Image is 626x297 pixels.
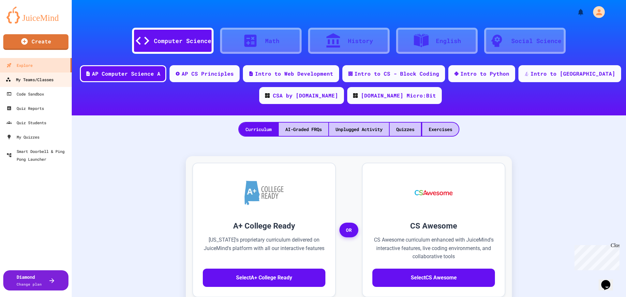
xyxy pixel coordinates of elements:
div: My Teams/Classes [6,76,53,84]
img: CODE_logo_RGB.png [265,93,270,98]
div: AP Computer Science A [92,70,160,78]
button: SelectCS Awesome [372,269,495,287]
span: Change plan [17,282,42,287]
div: English [436,37,461,45]
h3: A+ College Ready [203,220,325,232]
div: Social Science [511,37,561,45]
img: logo-orange.svg [7,7,65,23]
img: CODE_logo_RGB.png [353,93,358,98]
div: My Quizzes [7,133,39,141]
iframe: chat widget [599,271,619,290]
div: Quizzes [390,123,421,136]
div: CSA by [DOMAIN_NAME] [273,92,338,99]
div: Smart Doorbell & Ping Pong Launcher [7,147,69,163]
div: My Account [586,5,606,20]
div: Diamond [17,274,42,287]
div: AI-Graded FRQs [279,123,328,136]
p: CS Awesome curriculum enhanced with JuiceMind's interactive features, live coding environments, a... [372,236,495,261]
button: DiamondChange plan [3,270,68,290]
button: SelectA+ College Ready [203,269,325,287]
div: Chat with us now!Close [3,3,45,41]
div: Math [265,37,279,45]
div: AP CS Principles [182,70,234,78]
div: [DOMAIN_NAME] Micro:Bit [361,92,436,99]
div: Computer Science [154,37,211,45]
iframe: chat widget [572,243,619,270]
div: Quiz Students [7,119,46,126]
div: Intro to Web Development [255,70,333,78]
div: Code Sandbox [7,90,44,98]
div: Intro to [GEOGRAPHIC_DATA] [530,70,615,78]
span: OR [339,223,358,238]
div: Exercises [422,123,459,136]
div: My Notifications [565,7,586,18]
div: History [348,37,373,45]
h3: CS Awesome [372,220,495,232]
a: Create [3,34,68,50]
img: A+ College Ready [245,181,284,205]
div: Quiz Reports [7,104,44,112]
div: Intro to Python [460,70,509,78]
div: Intro to CS - Block Coding [354,70,439,78]
img: CS Awesome [408,173,459,212]
div: Unplugged Activity [329,123,389,136]
p: [US_STATE]'s proprietary curriculum delivered on JuiceMind's platform with all our interactive fe... [203,236,325,261]
div: Curriculum [239,123,278,136]
div: Explore [7,61,33,69]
